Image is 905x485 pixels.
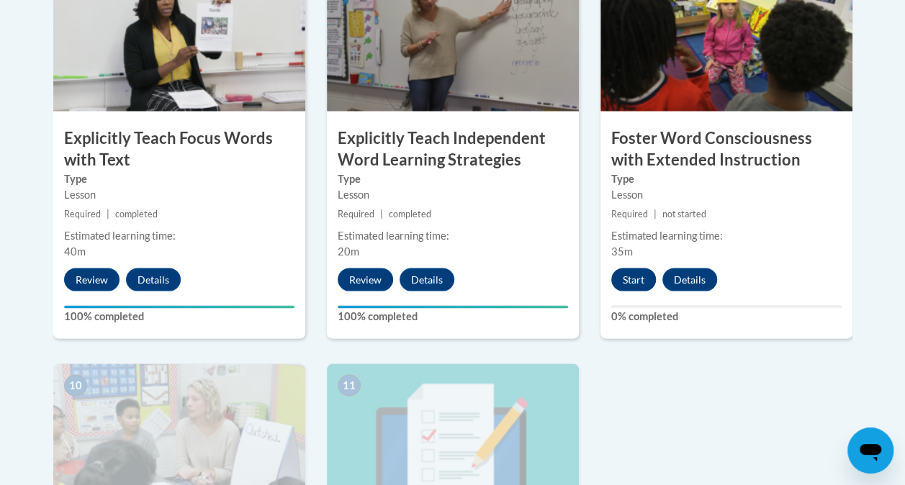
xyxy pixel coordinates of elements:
[338,245,359,257] span: 20m
[338,374,361,396] span: 11
[338,308,568,324] label: 100% completed
[847,427,893,473] iframe: Button to launch messaging window
[611,171,842,186] label: Type
[611,186,842,202] div: Lesson
[107,208,109,219] span: |
[64,171,294,186] label: Type
[338,171,568,186] label: Type
[389,208,431,219] span: completed
[115,208,158,219] span: completed
[338,208,374,219] span: Required
[338,186,568,202] div: Lesson
[662,208,706,219] span: not started
[327,127,579,171] h3: Explicitly Teach Independent Word Learning Strategies
[64,305,294,308] div: Your progress
[611,245,633,257] span: 35m
[64,308,294,324] label: 100% completed
[400,268,454,291] button: Details
[611,208,648,219] span: Required
[338,227,568,243] div: Estimated learning time:
[64,268,120,291] button: Review
[611,227,842,243] div: Estimated learning time:
[654,208,657,219] span: |
[64,374,87,396] span: 10
[338,268,393,291] button: Review
[662,268,717,291] button: Details
[126,268,181,291] button: Details
[380,208,383,219] span: |
[64,208,101,219] span: Required
[600,127,852,171] h3: Foster Word Consciousness with Extended Instruction
[64,227,294,243] div: Estimated learning time:
[611,308,842,324] label: 0% completed
[64,186,294,202] div: Lesson
[611,268,656,291] button: Start
[64,245,86,257] span: 40m
[53,127,305,171] h3: Explicitly Teach Focus Words with Text
[338,305,568,308] div: Your progress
